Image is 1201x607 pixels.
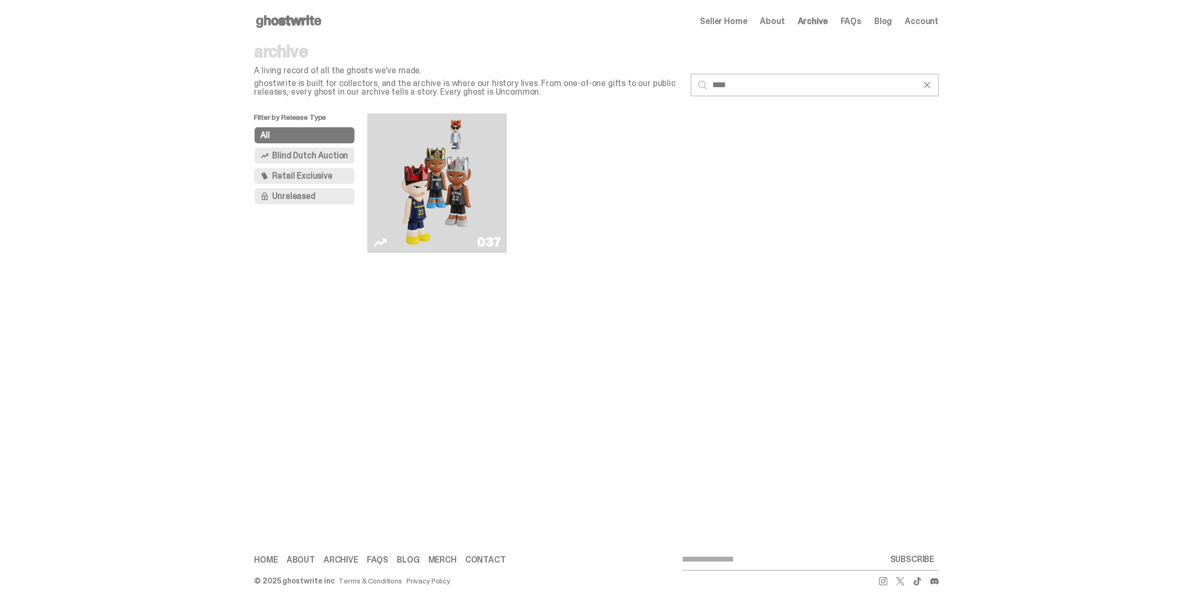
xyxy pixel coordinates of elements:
a: Archive [798,17,828,26]
button: Blind Dutch Auction [255,148,355,164]
a: Privacy Policy [406,577,450,585]
button: SUBSCRIBE [886,549,939,570]
a: Home [255,556,278,564]
a: Contact [465,556,506,564]
a: Blog [874,17,892,26]
div: © 2025 ghostwrite inc [255,577,335,585]
button: Unreleased [255,188,355,204]
a: Game Face (2024) [374,118,501,249]
a: FAQs [841,17,861,26]
div: 037 [477,236,501,249]
a: Blog [397,556,419,564]
a: Seller Home [700,17,748,26]
a: FAQs [367,556,388,564]
button: All [255,127,355,143]
span: Retail Exclusive [273,172,333,180]
span: Blind Dutch Auction [273,151,349,160]
span: All [261,131,271,140]
span: Unreleased [273,192,315,201]
p: A living record of all the ghosts we've made. [255,66,682,75]
img: Game Face (2024) [401,118,474,249]
a: Terms & Conditions [339,577,402,585]
p: ghostwrite is built for collectors, and the archive is where our history lives. From one-of-one g... [255,79,682,96]
a: Archive [324,556,358,564]
a: About [287,556,315,564]
p: archive [255,43,682,60]
a: About [760,17,785,26]
p: Filter by Release Type [255,113,368,127]
a: Merch [428,556,457,564]
button: Retail Exclusive [255,168,355,184]
a: Account [905,17,939,26]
